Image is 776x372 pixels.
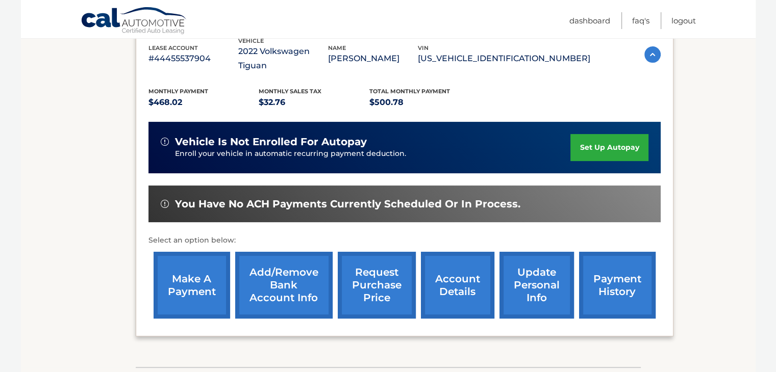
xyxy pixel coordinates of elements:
span: name [328,44,346,51]
a: set up autopay [570,134,648,161]
span: You have no ACH payments currently scheduled or in process. [175,198,520,210]
span: vin [418,44,429,51]
span: vehicle [238,37,264,44]
a: request purchase price [338,252,416,318]
a: make a payment [154,252,230,318]
span: vehicle is not enrolled for autopay [175,136,367,148]
p: $500.78 [369,95,480,110]
p: 2022 Volkswagen Tiguan [238,44,328,73]
a: Add/Remove bank account info [235,252,333,318]
span: Total Monthly Payment [369,88,450,95]
p: Enroll your vehicle in automatic recurring payment deduction. [175,148,571,160]
a: update personal info [499,252,574,318]
img: alert-white.svg [161,200,169,208]
p: [US_VEHICLE_IDENTIFICATION_NUMBER] [418,51,590,66]
span: lease account [148,44,198,51]
span: Monthly Payment [148,88,208,95]
a: FAQ's [632,12,649,29]
span: Monthly sales Tax [259,88,321,95]
p: $32.76 [259,95,369,110]
p: #44455537904 [148,51,238,66]
a: payment history [579,252,656,318]
a: Cal Automotive [81,7,188,36]
p: $468.02 [148,95,259,110]
p: [PERSON_NAME] [328,51,418,66]
a: account details [421,252,494,318]
p: Select an option below: [148,234,661,247]
a: Logout [671,12,696,29]
img: alert-white.svg [161,138,169,146]
img: accordion-active.svg [644,46,661,63]
a: Dashboard [569,12,610,29]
